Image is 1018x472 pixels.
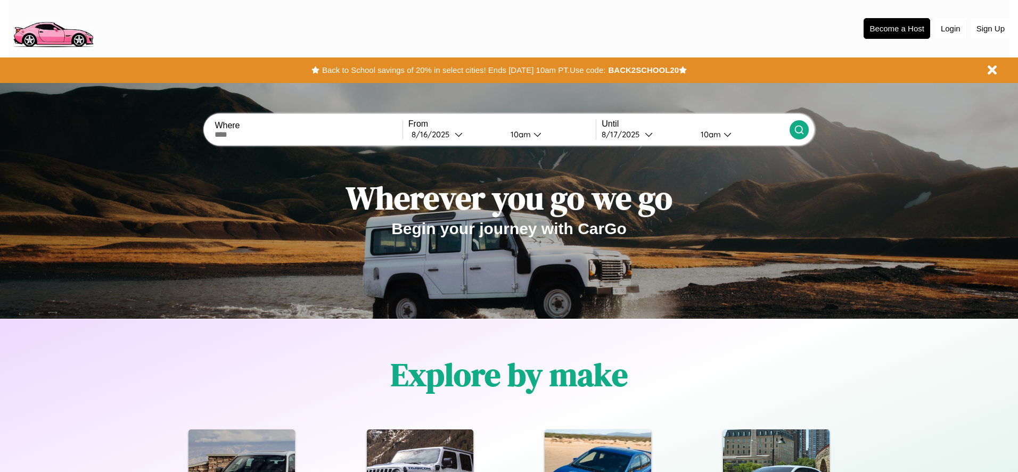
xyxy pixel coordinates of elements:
img: logo [8,5,98,50]
button: 10am [502,129,596,140]
div: 8 / 16 / 2025 [412,129,455,139]
button: 8/16/2025 [408,129,502,140]
div: 10am [695,129,724,139]
button: Sign Up [971,19,1010,38]
button: Become a Host [864,18,930,39]
label: Where [215,121,402,130]
div: 8 / 17 / 2025 [602,129,645,139]
button: 10am [692,129,789,140]
h1: Explore by make [391,353,628,396]
button: Login [935,19,966,38]
div: 10am [505,129,533,139]
button: Back to School savings of 20% in select cities! Ends [DATE] 10am PT.Use code: [319,63,608,78]
label: Until [602,119,789,129]
label: From [408,119,596,129]
b: BACK2SCHOOL20 [608,65,679,74]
